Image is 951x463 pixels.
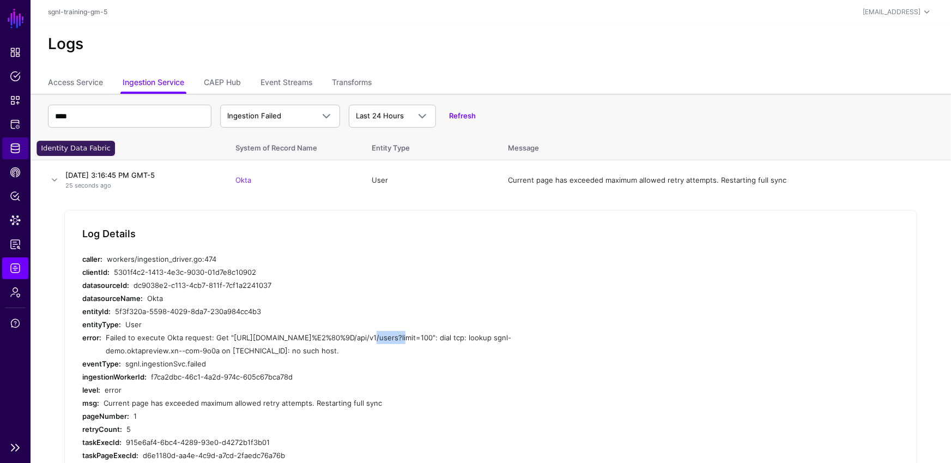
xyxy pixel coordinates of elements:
[10,119,21,130] span: Protected Systems
[10,167,21,178] span: CAEP Hub
[65,170,214,180] h4: [DATE] 3:16:45 PM GMT-5
[227,111,281,120] span: Ingestion Failed
[134,279,518,292] div: dc9038e2-c113-4cb7-811f-7cf1a2241037
[261,73,312,94] a: Event Streams
[82,372,147,381] strong: ingestionWorkerId:
[10,71,21,82] span: Policies
[225,132,361,160] th: System of Record Name
[332,73,372,94] a: Transforms
[125,318,518,331] div: User
[2,89,28,111] a: Snippets
[497,132,951,160] th: Message
[2,257,28,279] a: Logs
[2,41,28,63] a: Dashboard
[82,359,121,368] strong: eventType:
[497,160,951,200] td: Current page has exceeded maximum allowed retry attempts. Restarting full sync
[82,255,102,263] strong: caller:
[82,268,110,276] strong: clientId:
[10,318,21,329] span: Support
[147,292,518,305] div: Okta
[123,73,184,94] a: Ingestion Service
[82,228,136,240] h5: Log Details
[2,209,28,231] a: Data Lens
[82,425,122,434] strong: retryCount:
[361,160,497,200] td: User
[48,8,107,16] a: sgnl-training-gm-5
[2,185,28,207] a: Policy Lens
[134,410,518,423] div: 1
[105,383,518,396] div: error
[65,181,214,190] p: 25 seconds ago
[356,111,404,120] span: Last 24 Hours
[235,176,251,184] a: Okta
[10,143,21,154] span: Identity Data Fabric
[2,233,28,255] a: Reports
[114,266,518,279] div: 5301f4c2-1413-4e3c-9030-01d7e8c10902
[204,73,241,94] a: CAEP Hub
[2,161,28,183] a: CAEP Hub
[7,7,25,31] a: SGNL
[48,73,103,94] a: Access Service
[82,412,129,420] strong: pageNumber:
[82,399,99,407] strong: msg:
[107,252,518,266] div: workers/ingestion_driver.go:474
[10,215,21,226] span: Data Lens
[10,263,21,274] span: Logs
[863,7,920,17] div: [EMAIL_ADDRESS]
[2,281,28,303] a: Admin
[10,239,21,250] span: Reports
[151,370,518,383] div: f7ca2dbc-46c1-4a2d-974c-605c67bca78d
[449,111,476,120] a: Refresh
[126,436,518,449] div: 915e6af4-6bc4-4289-93e0-d4272b1f3b01
[82,320,121,329] strong: entityType:
[10,47,21,58] span: Dashboard
[2,137,28,159] a: Identity Data Fabric
[82,333,101,342] strong: error:
[82,281,129,290] strong: datasourceId:
[82,438,122,447] strong: taskExecId:
[10,191,21,202] span: Policy Lens
[126,423,518,436] div: 5
[48,35,934,53] h2: Logs
[82,307,111,316] strong: entityId:
[82,294,143,303] strong: datasourceName:
[361,132,497,160] th: Entity Type
[115,305,518,318] div: 5f3f320a-5598-4029-8da7-230a984cc4b3
[10,95,21,106] span: Snippets
[61,132,225,160] th: Date
[82,386,100,394] strong: level:
[2,65,28,87] a: Policies
[82,451,138,460] strong: taskPageExecId:
[37,141,115,156] div: Identity Data Fabric
[143,449,518,462] div: d6e1180d-aa4e-4c9d-a7cd-2faedc76a76b
[125,357,518,370] div: sgnl.ingestionSvc.failed
[104,396,518,410] div: Current page has exceeded maximum allowed retry attempts. Restarting full sync
[10,287,21,298] span: Admin
[2,113,28,135] a: Protected Systems
[106,331,518,357] div: Failed to execute Okta request: Get "[URL][DOMAIN_NAME]%E2%80%9D/api/v1/users?limit=100": dial tc...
